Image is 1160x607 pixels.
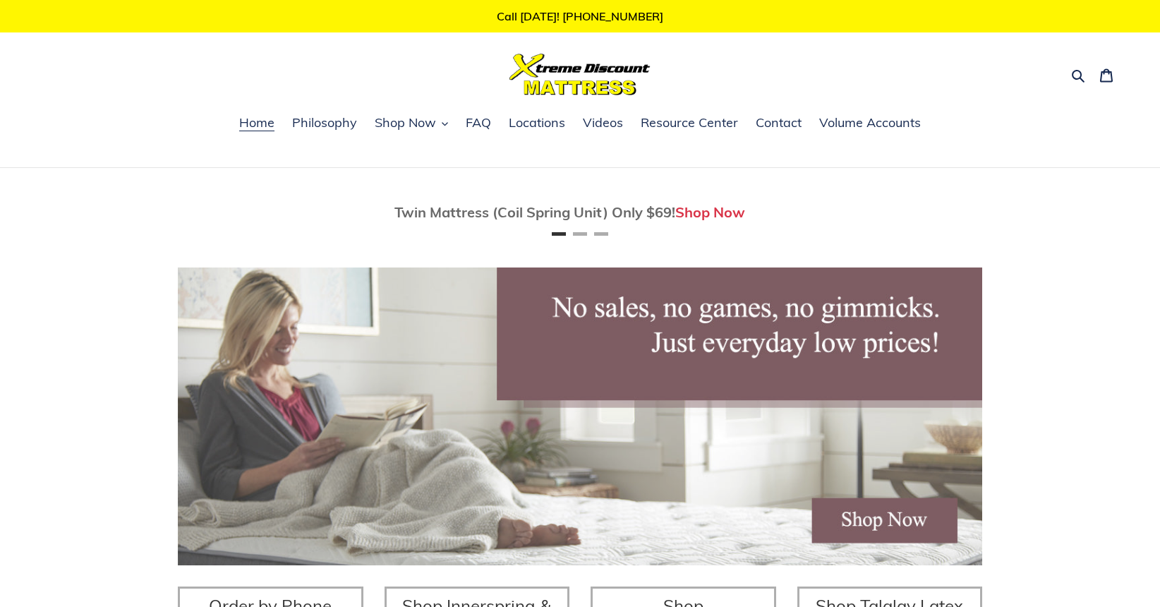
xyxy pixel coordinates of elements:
button: Page 2 [573,232,587,236]
button: Shop Now [368,113,455,134]
span: Philosophy [292,114,357,131]
a: Resource Center [634,113,745,134]
a: Shop Now [675,203,745,221]
button: Page 3 [594,232,608,236]
span: Shop Now [375,114,436,131]
span: Twin Mattress (Coil Spring Unit) Only $69! [394,203,675,221]
span: Contact [756,114,802,131]
a: Videos [576,113,630,134]
button: Page 1 [552,232,566,236]
a: Volume Accounts [812,113,928,134]
a: Philosophy [285,113,364,134]
span: Volume Accounts [819,114,921,131]
span: Videos [583,114,623,131]
a: Contact [749,113,809,134]
span: Home [239,114,274,131]
a: Locations [502,113,572,134]
span: FAQ [466,114,491,131]
span: Resource Center [641,114,738,131]
span: Locations [509,114,565,131]
a: Home [232,113,282,134]
img: herobannermay2022-1652879215306_1200x.jpg [178,268,982,565]
img: Xtreme Discount Mattress [509,54,651,95]
a: FAQ [459,113,498,134]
